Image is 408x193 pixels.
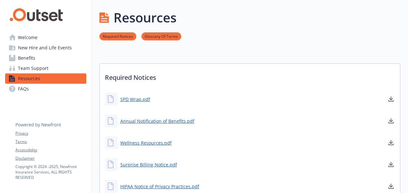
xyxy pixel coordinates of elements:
a: Benefits [5,53,86,63]
a: FAQs [5,84,86,94]
a: Welcome [5,32,86,43]
a: Disclaimer [15,155,86,161]
a: Wellness Resources.pdf [120,139,172,146]
a: HIPAA Notice of Privacy Practices.pdf [120,183,199,190]
a: download document [387,117,395,125]
span: Welcome [18,32,38,43]
a: Required Notices [99,33,136,39]
h1: Resources [114,8,176,27]
a: download document [387,182,395,190]
a: Annual Notification of Benefits.pdf [120,118,194,124]
a: Accessibility [15,147,86,153]
a: New Hire and Life Events [5,43,86,53]
p: Required Notices [100,64,400,88]
a: Resources [5,73,86,84]
p: Copyright © 2024 - 2025 , Newfront Insurance Services, ALL RIGHTS RESERVED [15,164,86,180]
a: Team Support [5,63,86,73]
span: Team Support [18,63,48,73]
a: Glossary Of Terms [141,33,181,39]
a: Privacy [15,130,86,136]
a: Terms [15,139,86,145]
a: download document [387,161,395,168]
span: Benefits [18,53,35,63]
span: Resources [18,73,40,84]
a: Surprise Billing Notice.pdf [120,161,177,168]
span: New Hire and Life Events [18,43,72,53]
a: SPD Wrap.pdf [120,96,150,103]
span: FAQs [18,84,29,94]
a: download document [387,95,395,103]
a: download document [387,139,395,147]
